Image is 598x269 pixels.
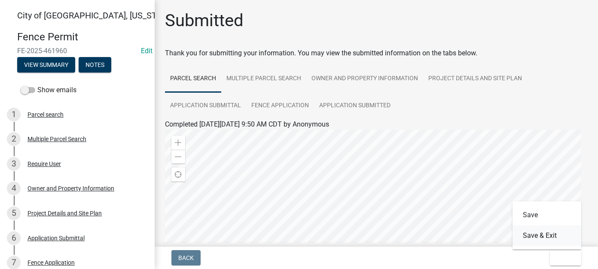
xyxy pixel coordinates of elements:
div: Require User [27,161,61,167]
div: Find my location [171,168,185,181]
div: 6 [7,231,21,245]
div: 3 [7,157,21,171]
div: Fence Application [27,260,75,266]
a: Multiple Parcel Search [221,65,306,93]
div: Thank you for submitting your information. You may view the submitted information on the tabs below. [165,48,588,58]
div: Parcel search [27,112,64,118]
div: Exit [513,201,581,249]
label: Show emails [21,85,76,95]
span: Back [178,254,194,261]
a: Application Submitted [314,92,396,120]
div: Application Submittal [27,235,85,241]
a: Parcel search [165,65,221,93]
button: Save & Exit [513,225,581,246]
div: 4 [7,181,21,195]
div: Owner and Property Information [27,185,114,191]
a: Application Submittal [165,92,246,120]
div: Zoom in [171,136,185,150]
a: Edit [141,47,153,55]
button: Back [171,250,201,266]
a: Fence Application [246,92,314,120]
wm-modal-confirm: Notes [79,62,111,69]
span: Completed [DATE][DATE] 9:50 AM CDT by Anonymous [165,120,329,128]
div: Multiple Parcel Search [27,136,86,142]
wm-modal-confirm: Edit Application Number [141,47,153,55]
a: Owner and Property Information [306,65,423,93]
button: Save [513,205,581,225]
wm-modal-confirm: Summary [17,62,75,69]
a: Project Details and Site Plan [423,65,527,93]
button: Exit [550,250,581,266]
div: 1 [7,108,21,121]
div: Project Details and Site Plan [27,210,102,216]
span: FE-2025-461960 [17,47,137,55]
span: City of [GEOGRAPHIC_DATA], [US_STATE] [17,10,174,21]
div: Zoom out [171,150,185,163]
div: 2 [7,132,21,146]
h4: Fence Permit [17,31,148,43]
span: Exit [557,254,569,261]
h1: Submitted [165,10,244,31]
button: View Summary [17,57,75,73]
div: 5 [7,206,21,220]
button: Notes [79,57,111,73]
